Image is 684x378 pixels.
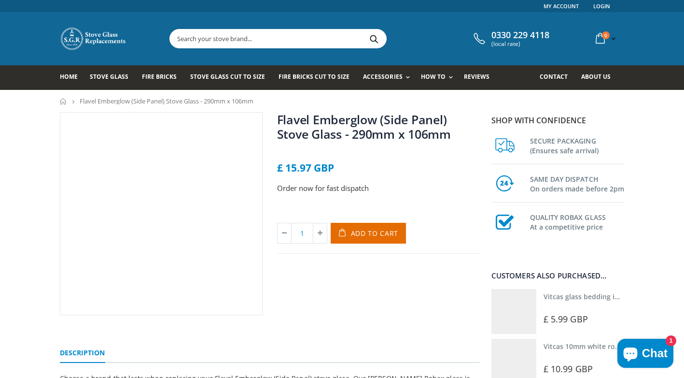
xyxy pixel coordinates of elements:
[90,73,128,81] span: Stove Glass
[581,65,618,90] a: About us
[277,161,334,174] span: £ 15.97 GBP
[491,30,549,41] span: 0330 229 4118
[190,73,265,81] span: Stove Glass Cut To Size
[363,73,402,81] span: Accessories
[279,65,357,90] a: Fire Bricks Cut To Size
[471,30,549,47] a: 0330 229 4118 (local rate)
[530,211,625,232] h3: QUALITY ROBAX GLASS At a competitive price
[421,65,458,90] a: How To
[540,73,568,81] span: Contact
[60,344,105,363] a: Description
[170,29,494,48] input: Search your stove brand...
[80,97,253,105] span: Flavel Emberglow (Side Panel) Stove Glass - 290mm x 106mm
[60,73,78,81] span: Home
[544,363,593,375] span: £ 10.99 GBP
[491,115,625,126] p: Shop with confidence
[581,73,611,81] span: About us
[540,65,575,90] a: Contact
[60,27,127,51] img: Stove Glass Replacement
[279,73,349,81] span: Fire Bricks Cut To Size
[351,229,399,238] span: Add to Cart
[277,183,480,194] p: Order now for fast dispatch
[421,73,446,81] span: How To
[491,41,549,47] span: (local rate)
[530,173,625,194] h3: SAME DAY DISPATCH On orders made before 2pm
[90,65,136,90] a: Stove Glass
[331,223,406,244] button: Add to Cart
[491,272,625,279] div: Customers also purchased...
[363,65,414,90] a: Accessories
[464,73,489,81] span: Reviews
[363,29,385,48] button: Search
[544,313,588,325] span: £ 5.99 GBP
[60,98,67,104] a: Home
[592,29,618,48] a: 0
[464,65,497,90] a: Reviews
[530,134,625,156] h3: SECURE PACKAGING (Ensures safe arrival)
[277,111,451,142] a: Flavel Emberglow (Side Panel) Stove Glass - 290mm x 106mm
[602,31,610,39] span: 0
[614,339,676,370] inbox-online-store-chat: Shopify online store chat
[142,73,177,81] span: Fire Bricks
[190,65,272,90] a: Stove Glass Cut To Size
[142,65,184,90] a: Fire Bricks
[60,65,85,90] a: Home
